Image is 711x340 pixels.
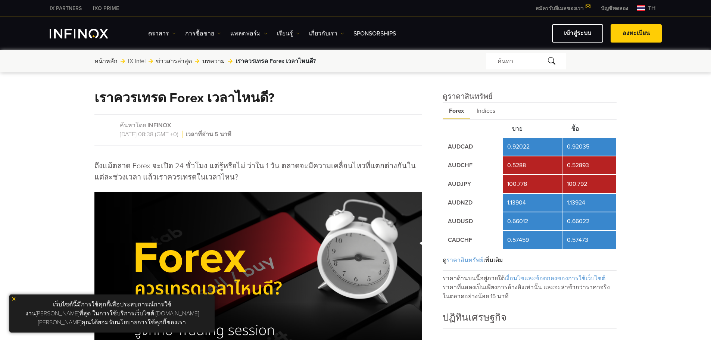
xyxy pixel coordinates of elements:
[309,29,344,38] a: เกี่ยวกับเรา
[147,122,171,129] a: INFINOX
[277,29,300,38] a: เรียนรู้
[156,57,192,66] a: ข่าวสารล่าสุด
[228,59,233,63] img: arrow-right
[562,156,616,174] td: 0.52893
[443,156,502,174] td: AUDCHF
[503,194,561,212] td: 1.13904
[443,231,502,249] td: CADCHF
[552,24,603,43] a: เข้าสู่ระบบ
[443,250,617,271] div: ดู เพิ่มเติม
[149,59,153,63] img: arrow-right
[486,53,566,69] div: ค้นหา
[202,57,225,66] a: บทความ
[562,121,616,137] th: ซื้อ
[121,59,125,63] img: arrow-right
[562,212,616,230] td: 0.66022
[645,4,659,13] span: th
[148,29,176,38] a: ตราสาร
[503,121,561,137] th: ขาย
[562,175,616,193] td: 100.792
[595,4,634,12] a: INFINOX MENU
[505,275,605,282] span: เงื่อนไขและข้อตกลงของการใช้เว็บไซต์
[503,231,561,249] td: 0.57459
[503,138,561,156] td: 0.92022
[94,91,274,105] h1: เราควรเทรด Forex เวลาไหนดี?
[443,138,502,156] td: AUDCAD
[116,319,166,326] a: นโยบายการใช้คุกกี้
[11,296,16,302] img: yellow close icon
[562,194,616,212] td: 1.13924
[470,103,502,119] span: Indices
[236,57,316,66] span: เราควรเทรด Forex เวลาไหนดี?
[503,156,561,174] td: 0.5288
[44,4,87,12] a: INFINOX
[562,231,616,249] td: 0.57473
[443,194,502,212] td: AUDNZD
[50,29,126,38] a: INFINOX Logo
[446,256,483,264] span: ราคาสินทรัพย์
[120,122,146,129] span: ค้นหาโดย
[611,24,662,43] a: ลงทะเบียน
[87,4,125,12] a: INFINOX
[94,160,422,183] p: ถึงแม้ตลาด Forex จะเปิด 24 ชั่วโมง แต่รู้หรือไม่ ว่าใน 1 วัน ตลาดจะมีความเคลื่อนไหวที่แตกต่างกันใ...
[503,175,561,193] td: 100.778
[120,131,183,138] span: [DATE] 08:38 (GMT +0)
[443,91,617,102] h4: ดูราคาสินทรัพย์
[443,103,470,119] span: Forex
[562,138,616,156] td: 0.92035
[530,5,595,12] a: สมัครรับอีเมลของเรา
[443,212,502,230] td: AUDUSD
[94,57,118,66] a: หน้าหลัก
[443,175,502,193] td: AUDJPY
[443,271,617,301] p: ราคาด้านบนนี้อยู่ภายใต้ ราคาที่แสดงเป็นเพียงการอ้างอิงเท่านั้น และจะล่าช้ากว่าราคาจริงในตลาดอย่าง...
[185,29,221,38] a: การซื้อขาย
[503,212,561,230] td: 0.66012
[195,59,199,63] img: arrow-right
[353,29,396,38] a: Sponsorships
[443,310,617,328] h4: ปฏิทินเศรษฐกิจ
[128,57,146,66] a: IX Intel
[13,298,211,329] p: เว็บไซต์นี้มีการใช้คุกกี้เพื่อประสบการณ์การใช้งาน[PERSON_NAME]ที่สุด ในการใช้บริการเว็บไซต์ [DOMA...
[184,131,231,138] span: เวลาที่อ่าน 5 นาที
[230,29,268,38] a: แพลตฟอร์ม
